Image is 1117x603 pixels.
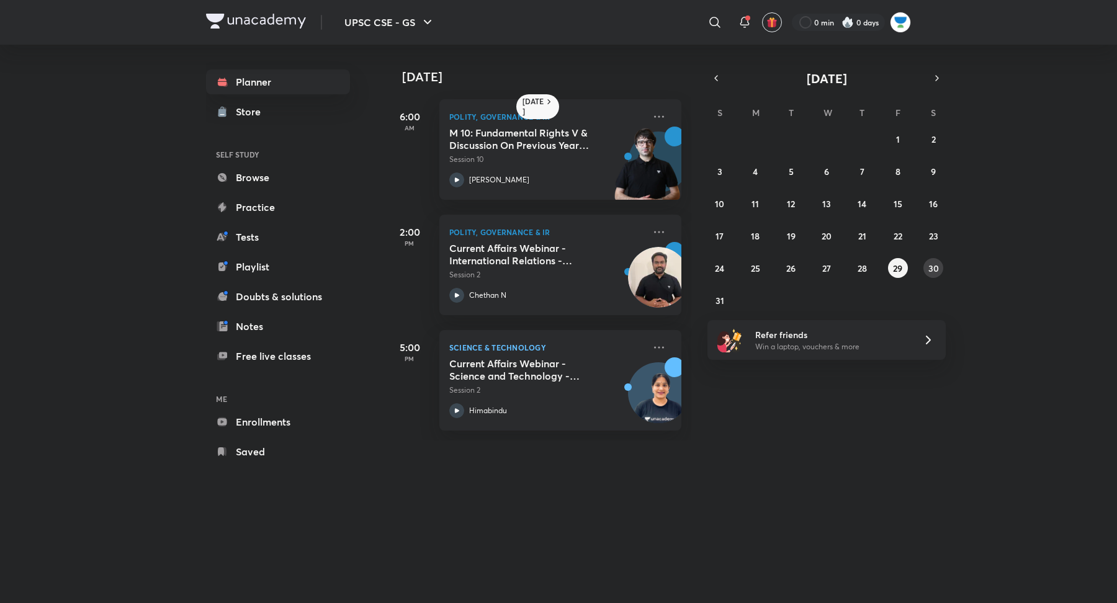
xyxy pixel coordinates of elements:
abbr: Thursday [859,107,864,118]
h6: Refer friends [755,328,908,341]
button: August 29, 2025 [888,258,908,278]
button: August 4, 2025 [745,161,765,181]
button: August 27, 2025 [817,258,837,278]
button: August 14, 2025 [852,194,872,213]
abbr: August 24, 2025 [715,262,724,274]
button: August 19, 2025 [781,226,801,246]
img: Avatar [629,369,688,429]
abbr: August 3, 2025 [717,166,722,177]
a: Tests [206,225,350,249]
button: August 1, 2025 [888,129,908,149]
abbr: Wednesday [823,107,832,118]
button: August 26, 2025 [781,258,801,278]
p: Himabindu [469,405,507,416]
button: August 12, 2025 [781,194,801,213]
h4: [DATE] [402,69,694,84]
img: Jiban Jyoti Dash [890,12,911,33]
a: Planner [206,69,350,94]
img: unacademy [613,127,681,212]
button: August 3, 2025 [710,161,730,181]
abbr: Saturday [931,107,936,118]
button: August 22, 2025 [888,226,908,246]
button: August 24, 2025 [710,258,730,278]
abbr: Tuesday [789,107,794,118]
a: Browse [206,165,350,190]
abbr: August 28, 2025 [858,262,867,274]
a: Notes [206,314,350,339]
a: Company Logo [206,14,306,32]
p: PM [385,239,434,247]
a: Doubts & solutions [206,284,350,309]
abbr: August 17, 2025 [716,230,724,242]
h5: M 10: Fundamental Rights V & Discussion On Previous Years’ Questions Papers. [449,127,604,151]
abbr: August 25, 2025 [751,262,760,274]
abbr: August 31, 2025 [716,295,724,306]
a: Free live classes [206,344,350,368]
p: Win a laptop, vouchers & more [755,341,908,352]
button: August 30, 2025 [923,258,943,278]
p: PM [385,355,434,362]
button: August 16, 2025 [923,194,943,213]
abbr: August 9, 2025 [931,166,936,177]
button: August 7, 2025 [852,161,872,181]
abbr: Monday [752,107,760,118]
a: Saved [206,439,350,464]
button: August 18, 2025 [745,226,765,246]
abbr: August 1, 2025 [896,133,900,145]
h5: Current Affairs Webinar - International Relations - Session 2 [449,242,604,267]
button: August 13, 2025 [817,194,837,213]
abbr: August 20, 2025 [822,230,832,242]
abbr: August 7, 2025 [860,166,864,177]
p: Chethan N [469,290,506,301]
button: August 10, 2025 [710,194,730,213]
img: referral [717,328,742,352]
button: August 6, 2025 [817,161,837,181]
h5: 2:00 [385,225,434,239]
abbr: August 8, 2025 [895,166,900,177]
button: August 31, 2025 [710,290,730,310]
abbr: Friday [895,107,900,118]
h5: 6:00 [385,109,434,124]
h5: 5:00 [385,340,434,355]
p: Session 10 [449,154,644,165]
span: [DATE] [807,70,847,87]
abbr: August 19, 2025 [787,230,796,242]
button: August 28, 2025 [852,258,872,278]
abbr: August 27, 2025 [822,262,831,274]
button: August 23, 2025 [923,226,943,246]
abbr: August 29, 2025 [893,262,902,274]
h5: Current Affairs Webinar - Science and Technology - Session 2 [449,357,604,382]
button: August 5, 2025 [781,161,801,181]
p: Polity, Governance & IR [449,225,644,239]
abbr: August 15, 2025 [894,198,902,210]
p: Session 2 [449,269,644,280]
h6: [DATE] [523,97,544,117]
abbr: August 10, 2025 [715,198,724,210]
abbr: August 16, 2025 [929,198,938,210]
h6: SELF STUDY [206,144,350,165]
abbr: August 23, 2025 [929,230,938,242]
abbr: August 22, 2025 [894,230,902,242]
button: August 20, 2025 [817,226,837,246]
p: AM [385,124,434,132]
abbr: August 12, 2025 [787,198,795,210]
button: [DATE] [725,69,928,87]
abbr: August 30, 2025 [928,262,939,274]
abbr: August 18, 2025 [751,230,760,242]
button: August 9, 2025 [923,161,943,181]
button: UPSC CSE - GS [337,10,442,35]
button: August 21, 2025 [852,226,872,246]
button: avatar [762,12,782,32]
p: [PERSON_NAME] [469,174,529,185]
a: Store [206,99,350,124]
p: Science & Technology [449,340,644,355]
a: Playlist [206,254,350,279]
img: Company Logo [206,14,306,29]
button: August 8, 2025 [888,161,908,181]
button: August 11, 2025 [745,194,765,213]
abbr: August 6, 2025 [824,166,829,177]
button: August 15, 2025 [888,194,908,213]
p: Polity, Governance & IR [449,109,644,124]
abbr: August 13, 2025 [822,198,831,210]
abbr: August 21, 2025 [858,230,866,242]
